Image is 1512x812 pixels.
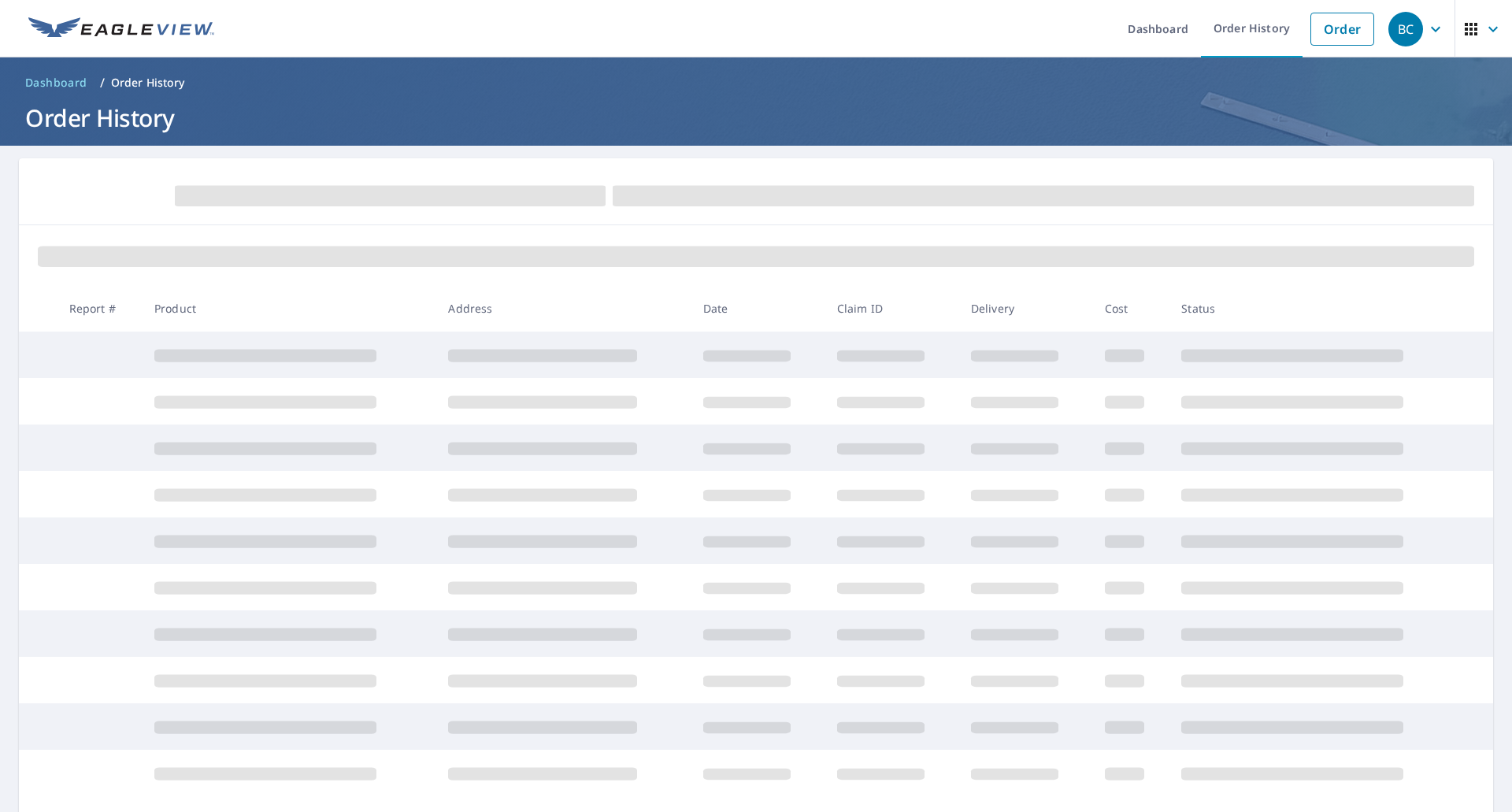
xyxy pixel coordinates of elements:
[100,73,105,92] li: /
[435,285,690,332] th: Address
[19,102,1493,134] h1: Order History
[691,285,825,332] th: Date
[19,70,1493,95] nav: breadcrumb
[25,75,87,91] span: Dashboard
[57,285,142,332] th: Report #
[1310,13,1374,46] a: Order
[958,285,1092,332] th: Delivery
[825,285,958,332] th: Claim ID
[1388,12,1423,46] div: BC
[28,17,214,41] img: EV Logo
[1092,285,1169,332] th: Cost
[142,285,435,332] th: Product
[111,75,185,91] p: Order History
[1169,285,1463,332] th: Status
[19,70,94,95] a: Dashboard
